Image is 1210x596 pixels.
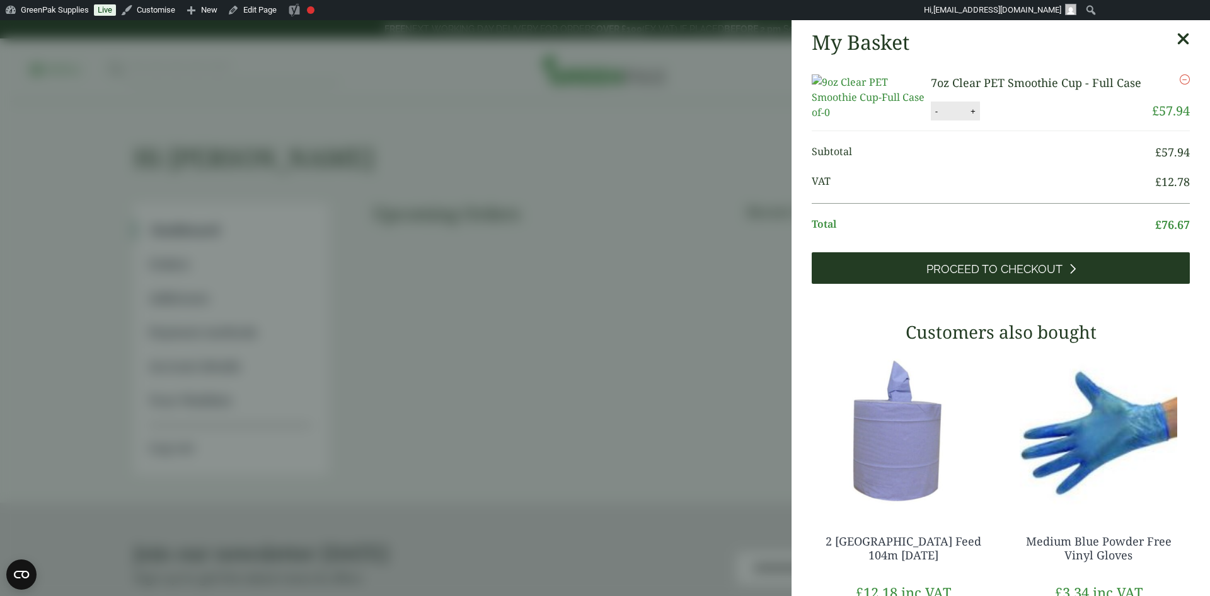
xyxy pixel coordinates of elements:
bdi: 57.94 [1152,102,1190,119]
button: Open CMP widget [6,559,37,590]
span: Subtotal [812,144,1155,161]
img: 3630017-2-Ply-Blue-Centre-Feed-104m [812,352,994,510]
span: Total [812,216,1155,233]
a: 7oz Clear PET Smoothie Cup - Full Case [931,75,1141,90]
bdi: 76.67 [1155,217,1190,232]
a: 2 [GEOGRAPHIC_DATA] Feed 104m [DATE] [826,534,981,563]
span: £ [1155,217,1161,232]
button: + [967,106,979,117]
span: VAT [812,173,1155,190]
img: 9oz Clear PET Smoothie Cup-Full Case of-0 [812,74,925,120]
a: Remove this item [1180,74,1190,85]
div: Focus keyphrase not set [307,6,314,14]
span: £ [1152,102,1159,119]
img: 4130015J-Blue-Vinyl-Powder-Free-Gloves-Medium [1007,352,1190,510]
span: £ [1155,144,1161,160]
bdi: 12.78 [1155,174,1190,189]
a: Medium Blue Powder Free Vinyl Gloves [1026,534,1172,563]
h3: Customers also bought [812,322,1190,343]
a: Proceed to Checkout [812,252,1190,284]
span: Proceed to Checkout [926,262,1063,276]
a: Live [94,4,116,16]
button: - [931,106,942,117]
span: [EMAIL_ADDRESS][DOMAIN_NAME] [933,5,1061,15]
span: £ [1155,174,1161,189]
h2: My Basket [812,30,909,54]
bdi: 57.94 [1155,144,1190,160]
